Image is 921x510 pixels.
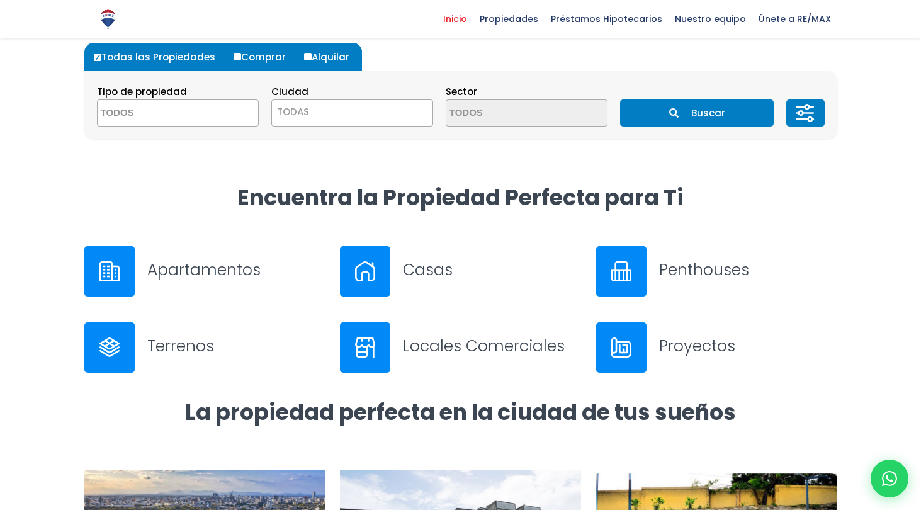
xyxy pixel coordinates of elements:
input: Alquilar [304,53,312,60]
h3: Terrenos [147,335,325,357]
textarea: Search [446,100,568,127]
h3: Penthouses [659,259,837,281]
span: Préstamos Hipotecarios [545,9,669,28]
span: Inicio [437,9,473,28]
a: Terrenos [84,322,325,373]
strong: Encuentra la Propiedad Perfecta para Ti [237,182,684,213]
label: Todas las Propiedades [91,43,228,71]
h3: Apartamentos [147,259,325,281]
a: Casas [340,246,581,297]
h3: Proyectos [659,335,837,357]
strong: La propiedad perfecta en la ciudad de tus sueños [185,397,736,428]
span: Sector [446,85,477,98]
a: Locales Comerciales [340,322,581,373]
input: Todas las Propiedades [94,54,101,61]
span: Propiedades [473,9,545,28]
span: TODAS [272,103,432,121]
button: Buscar [620,99,774,127]
img: Logo de REMAX [97,8,119,30]
input: Comprar [234,53,241,60]
a: Apartamentos [84,246,325,297]
span: Tipo de propiedad [97,85,187,98]
label: Alquilar [301,43,362,71]
span: TODAS [277,105,309,118]
textarea: Search [98,100,220,127]
span: Únete a RE/MAX [752,9,837,28]
h3: Locales Comerciales [403,335,581,357]
span: TODAS [271,99,433,127]
a: Penthouses [596,246,837,297]
h3: Casas [403,259,581,281]
label: Comprar [230,43,298,71]
a: Proyectos [596,322,837,373]
span: Ciudad [271,85,308,98]
span: Nuestro equipo [669,9,752,28]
